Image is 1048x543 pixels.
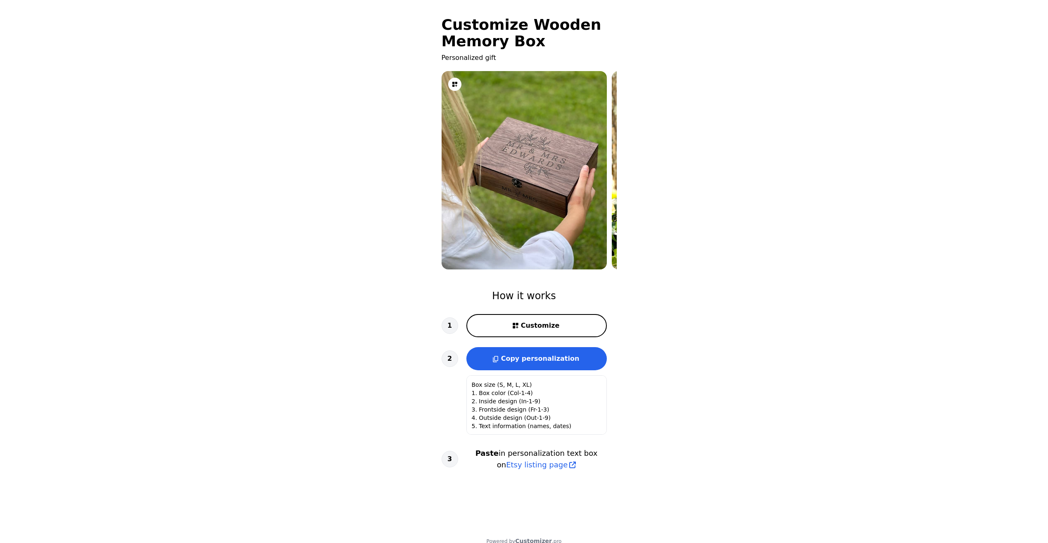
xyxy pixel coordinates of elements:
h2: How it works [442,289,607,302]
h1: Customize Wooden Memory Box [442,17,607,50]
span: 3 [447,454,452,464]
h3: in personalization text box on [466,448,607,471]
span: Customize [521,321,560,331]
span: 1 [447,321,452,331]
img: 2.jpeg [612,60,777,281]
img: 1.jpeg [442,60,607,281]
span: Etsy listing page [506,459,568,471]
span: Copy personalization [501,355,580,362]
button: Copy personalization [466,347,607,370]
p: Personalized gift [442,53,607,63]
b: Paste [475,449,499,457]
span: 2 [447,354,452,364]
button: Customize [466,314,607,337]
